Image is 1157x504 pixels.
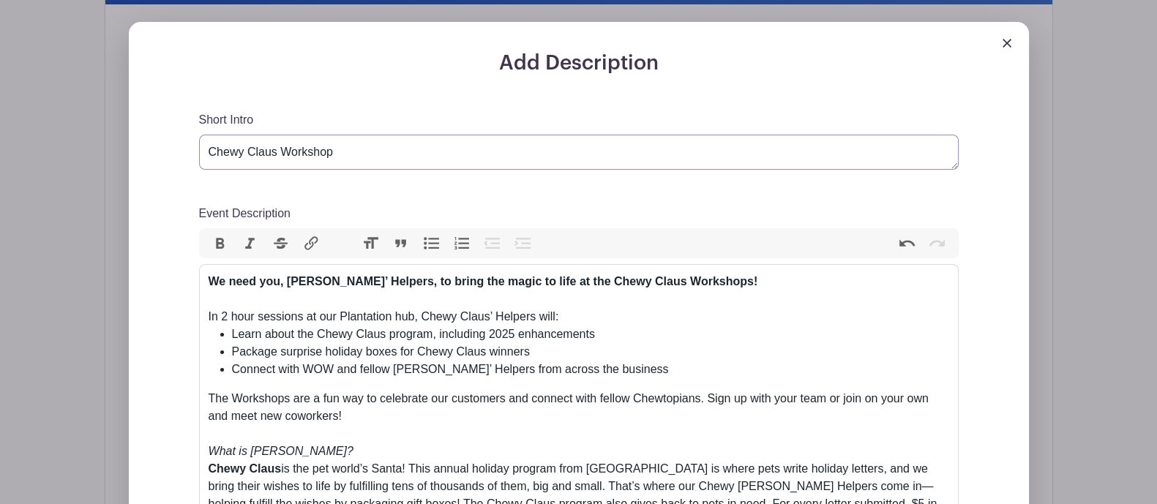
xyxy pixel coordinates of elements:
[356,234,386,253] button: Heading
[446,234,477,253] button: Numbers
[209,275,758,287] strong: We need you, [PERSON_NAME]’ Helpers, to bring the magic to life at the Chewy Claus Workshops!
[266,234,296,253] button: Strikethrough
[205,234,236,253] button: Bold
[296,234,326,253] button: Link
[199,111,254,129] label: Short Intro
[232,326,949,343] li: Learn about the Chewy Claus program, including 2025 enhancements
[891,234,922,253] button: Undo
[508,234,539,253] button: Increase Level
[1003,39,1011,48] img: close_button-5f87c8562297e5c2d7936805f587ecaba9071eb48480494691a3f1689db116b3.svg
[199,205,291,222] label: Event Description
[199,51,959,76] h3: Add Description
[232,361,949,378] li: Connect with WOW and fellow [PERSON_NAME]’ Helpers from across the business
[477,234,508,253] button: Decrease Level
[386,234,416,253] button: Quote
[235,234,266,253] button: Italic
[209,308,949,326] div: In 2 hour sessions at our Plantation hub, Chewy Claus’ Helpers will:
[209,462,282,475] strong: Chewy Claus
[209,445,353,457] em: What is [PERSON_NAME]?
[416,234,447,253] button: Bullets
[922,234,953,253] button: Redo
[232,343,949,361] li: Package surprise holiday boxes for Chewy Claus winners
